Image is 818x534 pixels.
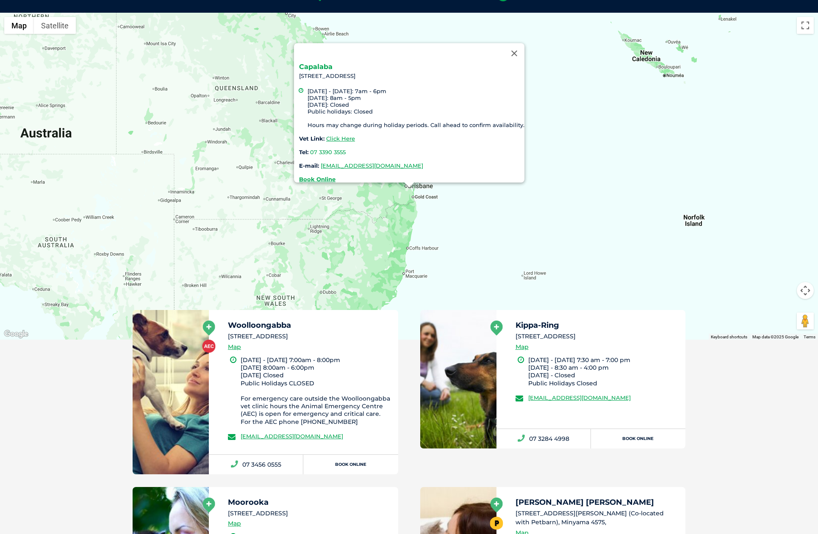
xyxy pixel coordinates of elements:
[711,334,747,340] button: Keyboard shortcuts
[496,429,591,448] a: 07 3284 4998
[209,455,303,474] a: 07 3456 0555
[228,509,391,518] li: [STREET_ADDRESS]
[310,149,346,155] a: 07 3390 3555
[516,332,678,341] li: [STREET_ADDRESS]
[299,176,336,183] a: Book Online
[516,498,678,506] h5: [PERSON_NAME] [PERSON_NAME]
[516,509,678,527] li: [STREET_ADDRESS][PERSON_NAME] (Co-located with Petbarn), Minyama 4575,
[504,43,524,64] button: Close
[2,329,30,340] a: Open this area in Google Maps (opens a new window)
[516,321,678,329] h5: Kippa-Ring
[299,149,308,155] strong: Tel:
[228,332,391,341] li: [STREET_ADDRESS]
[241,433,343,440] a: [EMAIL_ADDRESS][DOMAIN_NAME]
[299,64,524,183] div: [STREET_ADDRESS]
[228,321,391,329] h5: Woolloongabba
[797,282,814,299] button: Map camera controls
[321,162,423,169] a: [EMAIL_ADDRESS][DOMAIN_NAME]
[299,63,333,71] a: Capalaba
[228,519,241,528] a: Map
[4,17,34,34] button: Show street map
[228,498,391,506] h5: Moorooka
[804,335,815,339] a: Terms (opens in new tab)
[308,88,524,128] li: [DATE] - [DATE]: 7am - 6pm [DATE]: 8am - 5pm [DATE]: Closed Public holidays: Closed Hours may cha...
[528,394,631,401] a: [EMAIL_ADDRESS][DOMAIN_NAME]
[2,329,30,340] img: Google
[241,356,391,426] li: [DATE] - [DATE] 7:00am - 8:00pm [DATE] 8:00am - 6:00pm [DATE] Closed Public Holidays CLOSED For e...
[516,342,529,352] a: Map
[797,17,814,34] button: Toggle fullscreen view
[299,162,319,169] strong: E-mail:
[228,342,241,352] a: Map
[326,135,355,142] a: Click Here
[591,429,685,448] a: Book Online
[303,455,398,474] a: Book Online
[797,313,814,329] button: Drag Pegman onto the map to open Street View
[528,356,678,387] li: [DATE] - [DATE] 7:30 am - 7:00 pm [DATE] - 8:30 am - 4:00 pm [DATE] - Closed Public Holidays Closed
[34,17,76,34] button: Show satellite imagery
[752,335,799,339] span: Map data ©2025 Google
[299,135,324,142] strong: Vet Link:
